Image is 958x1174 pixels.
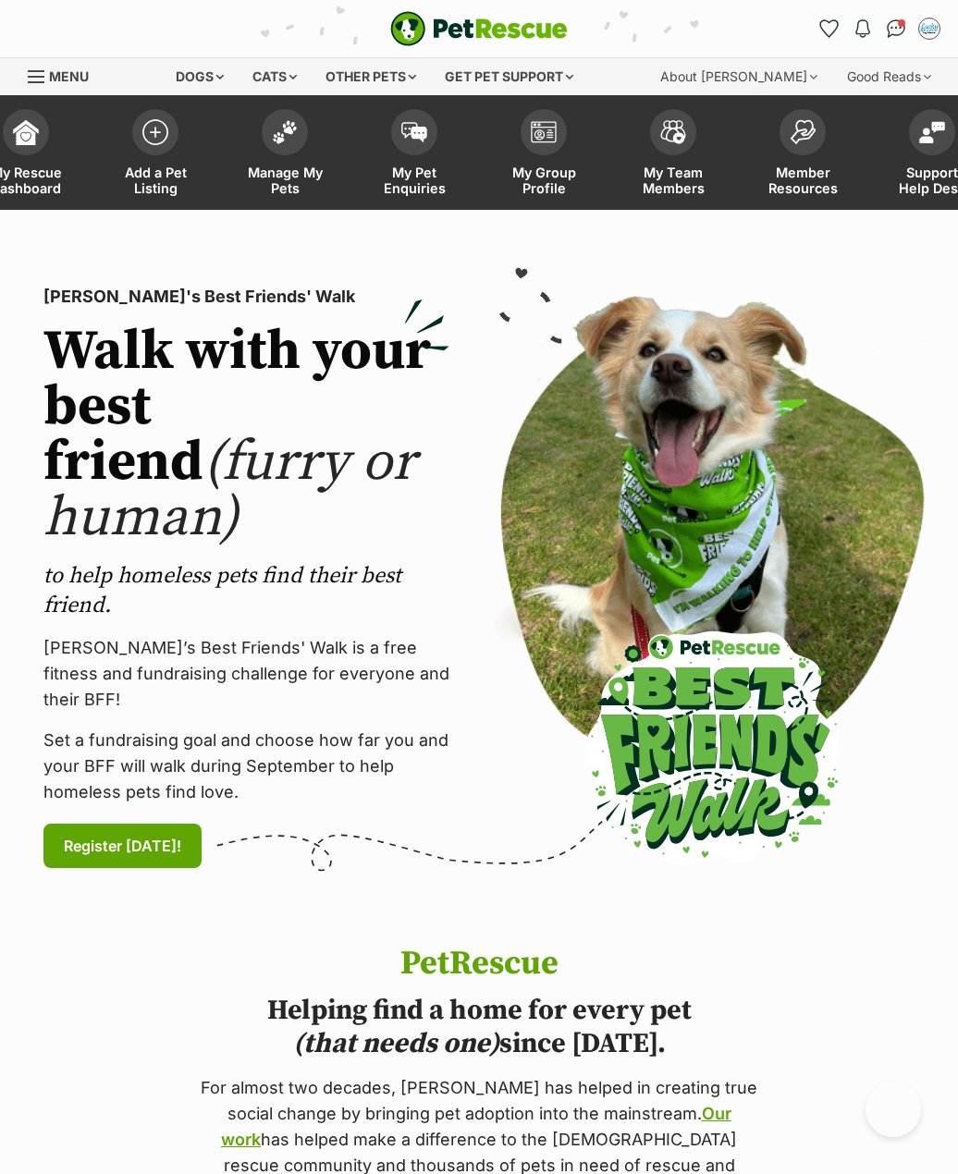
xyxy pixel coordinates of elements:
a: Manage My Pets [220,100,350,210]
a: Member Resources [738,100,867,210]
span: Register [DATE]! [64,835,181,857]
span: My Group Profile [502,165,585,196]
span: My Pet Enquiries [373,165,456,196]
a: Favourites [815,14,844,43]
i: (that needs one) [293,1026,499,1061]
span: Menu [49,68,89,84]
img: help-desk-icon-fdf02630f3aa405de69fd3d07c3f3aa587a6932b1a1747fa1d2bba05be0121f9.svg [919,121,945,143]
a: PetRescue [390,11,568,46]
span: (furry or human) [43,428,415,553]
img: chat-41dd97257d64d25036548639549fe6c8038ab92f7586957e7f3b1b290dea8141.svg [887,19,906,38]
p: [PERSON_NAME]'s Best Friends' Walk [43,284,449,310]
div: About [PERSON_NAME] [647,58,830,95]
img: add-pet-listing-icon-0afa8454b4691262ce3f59096e99ab1cd57d4a30225e0717b998d2c9b9846f56.svg [142,119,168,145]
button: My account [915,14,944,43]
p: Set a fundraising goal and choose how far you and your BFF will walk during September to help hom... [43,728,449,805]
div: Dogs [163,58,237,95]
div: Get pet support [432,58,586,95]
img: notifications-46538b983faf8c2785f20acdc204bb7945ddae34d4c08c2a6579f10ce5e182be.svg [855,19,870,38]
img: group-profile-icon-3fa3cf56718a62981997c0bc7e787c4b2cf8bcc04b72c1350f741eb67cf2f40e.svg [531,121,557,143]
img: member-resources-icon-8e73f808a243e03378d46382f2149f9095a855e16c252ad45f914b54edf8863c.svg [790,119,816,144]
h1: PetRescue [194,946,764,983]
img: dashboard-icon-eb2f2d2d3e046f16d808141f083e7271f6b2e854fb5c12c21221c1fb7104beca.svg [13,119,39,145]
h2: Helping find a home for every pet since [DATE]. [194,994,764,1060]
ul: Account quick links [815,14,944,43]
button: Notifications [848,14,878,43]
span: Member Resources [761,165,844,196]
p: [PERSON_NAME]’s Best Friends' Walk is a free fitness and fundraising challenge for everyone and t... [43,635,449,713]
img: manage-my-pets-icon-02211641906a0b7f246fdf0571729dbe1e7629f14944591b6c1af311fb30b64b.svg [272,120,298,144]
img: pet-enquiries-icon-7e3ad2cf08bfb03b45e93fb7055b45f3efa6380592205ae92323e6603595dc1f.svg [401,122,427,142]
a: Conversations [881,14,911,43]
a: My Team Members [608,100,738,210]
img: team-members-icon-5396bd8760b3fe7c0b43da4ab00e1e3bb1a5d9ba89233759b79545d2d3fc5d0d.svg [660,120,686,144]
a: My Group Profile [479,100,608,210]
img: Bec profile pic [920,19,939,38]
span: My Team Members [632,165,715,196]
a: My Pet Enquiries [350,100,479,210]
h2: Walk with your best friend [43,324,449,546]
span: Add a Pet Listing [114,165,197,196]
iframe: Help Scout Beacon - Open [866,1082,921,1137]
div: Other pets [313,58,429,95]
a: Menu [28,58,102,92]
div: Cats [239,58,310,95]
a: Register [DATE]! [43,824,202,868]
img: logo-e224e6f780fb5917bec1dbf3a21bbac754714ae5b6737aabdf751b685950b380.svg [390,11,568,46]
a: Add a Pet Listing [91,100,220,210]
div: Good Reads [834,58,944,95]
span: Manage My Pets [243,165,326,196]
p: to help homeless pets find their best friend. [43,561,449,620]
